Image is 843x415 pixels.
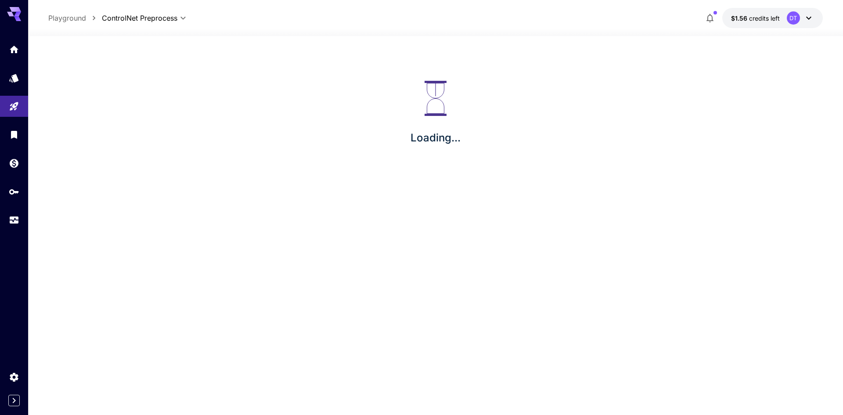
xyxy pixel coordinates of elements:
[8,395,20,406] button: Expand sidebar
[102,13,177,23] span: ControlNet Preprocess
[9,215,19,226] div: Usage
[411,130,461,146] p: Loading...
[48,13,102,23] nav: breadcrumb
[9,44,19,55] div: Home
[722,8,823,28] button: $1.56282DT
[9,158,19,169] div: Wallet
[9,129,19,140] div: Library
[9,101,19,112] div: Playground
[9,72,19,83] div: Models
[731,14,749,22] span: $1.56
[9,186,19,197] div: API Keys
[9,372,19,383] div: Settings
[749,14,780,22] span: credits left
[787,11,800,25] div: DT
[731,14,780,23] div: $1.56282
[48,13,86,23] a: Playground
